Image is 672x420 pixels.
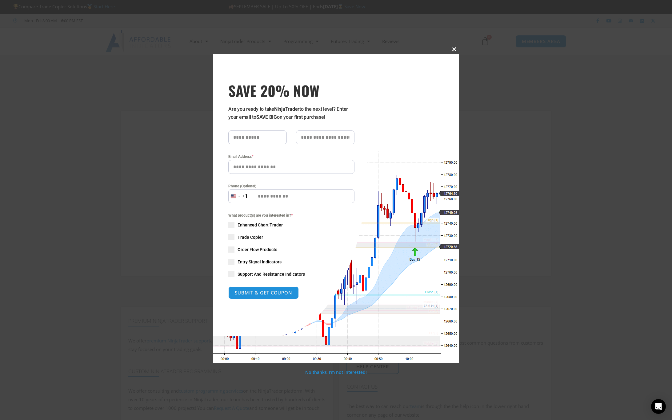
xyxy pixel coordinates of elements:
[228,82,354,99] h3: SAVE 20% NOW
[238,246,277,253] span: Order Flow Products
[238,259,282,265] span: Entry Signal Indicators
[228,154,354,160] label: Email Address
[228,271,354,277] label: Support And Resistance Indicators
[238,271,305,277] span: Support And Resistance Indicators
[228,183,354,189] label: Phone (Optional)
[305,369,366,375] a: No thanks, I’m not interested!
[274,106,299,112] strong: NinjaTrader
[228,212,354,218] span: What product(s) are you interested in?
[228,246,354,253] label: Order Flow Products
[228,259,354,265] label: Entry Signal Indicators
[228,222,354,228] label: Enhanced Chart Trader
[651,399,666,414] div: Open Intercom Messenger
[228,234,354,240] label: Trade Copier
[228,105,354,121] p: Are you ready to take to the next level? Enter your email to on your first purchase!
[228,189,248,203] button: Selected country
[256,114,277,120] strong: SAVE BIG
[228,286,299,299] button: SUBMIT & GET COUPON
[238,234,263,240] span: Trade Copier
[238,222,283,228] span: Enhanced Chart Trader
[242,192,248,200] div: +1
